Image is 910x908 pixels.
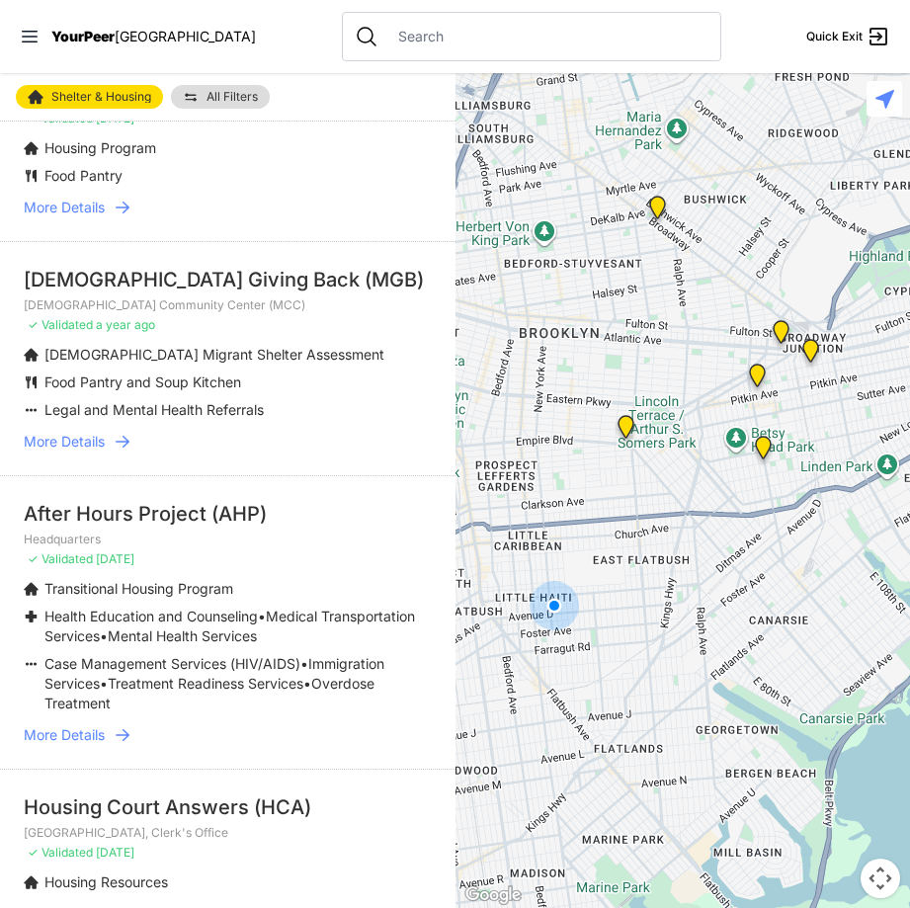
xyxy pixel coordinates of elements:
div: After Hours Project (AHP) [24,500,432,528]
span: [DATE] [96,845,134,860]
div: Headquarters [645,196,670,227]
span: [GEOGRAPHIC_DATA] [115,28,256,44]
a: All Filters [171,85,270,109]
span: • [100,627,108,644]
span: a year ago [96,317,155,332]
a: YourPeer[GEOGRAPHIC_DATA] [51,31,256,42]
p: [DEMOGRAPHIC_DATA] Community Center (MCC) [24,297,432,313]
div: Housing Court Answers (HCA) [24,793,432,821]
a: More Details [24,725,432,745]
button: Map camera controls [861,859,900,898]
p: [GEOGRAPHIC_DATA], Clerk's Office [24,825,432,841]
span: Housing Resources [44,873,168,890]
span: Food Pantry [44,167,123,184]
span: All Filters [207,91,258,103]
span: YourPeer [51,28,115,44]
span: ✓ Validated [28,551,93,566]
span: [DEMOGRAPHIC_DATA] Migrant Shelter Assessment [44,346,384,363]
div: HELP Women's Shelter and Intake Center [798,339,823,371]
span: Transitional Housing Program [44,580,233,597]
span: Shelter & Housing [51,91,151,103]
a: More Details [24,198,432,217]
div: Main Location [614,415,638,447]
a: Quick Exit [806,25,890,48]
span: • [100,675,108,692]
span: Mental Health Services [108,627,257,644]
p: Headquarters [24,532,432,547]
input: Search [386,27,708,46]
span: Housing Program [44,139,156,156]
span: [DATE] [96,551,134,566]
span: • [300,655,308,672]
a: More Details [24,432,432,452]
span: More Details [24,198,105,217]
span: Case Management Services (HIV/AIDS) [44,655,300,672]
span: Health Education and Counseling [44,608,258,624]
div: Brooklyn DYCD Youth Drop-in Center [751,436,776,467]
div: Continuous Access Adult Drop-In (CADI) [745,364,770,395]
span: More Details [24,725,105,745]
a: Shelter & Housing [16,85,163,109]
span: Food Pantry and Soup Kitchen [44,373,241,390]
span: Quick Exit [806,29,863,44]
span: ✓ Validated [28,317,93,332]
span: • [303,675,311,692]
div: You are here! [530,581,579,630]
div: The Gathering Place Drop-in Center [769,320,793,352]
a: Open this area in Google Maps (opens a new window) [460,882,526,908]
span: More Details [24,432,105,452]
span: ✓ Validated [28,845,93,860]
span: Legal and Mental Health Referrals [44,401,264,418]
span: • [258,608,266,624]
img: Google [460,882,526,908]
div: [DEMOGRAPHIC_DATA] Giving Back (MGB) [24,266,432,293]
span: Treatment Readiness Services [108,675,303,692]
